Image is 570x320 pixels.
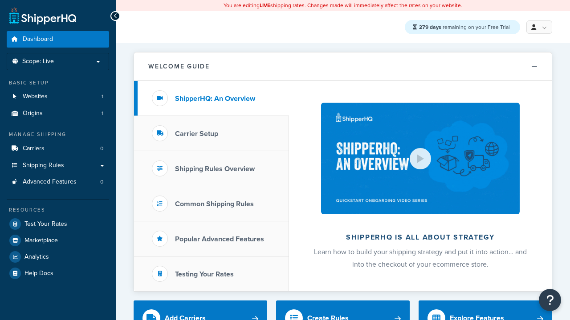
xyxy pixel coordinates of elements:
[314,247,527,269] span: Learn how to build your shipping strategy and put it into action… and into the checkout of your e...
[24,270,53,277] span: Help Docs
[313,233,528,241] h2: ShipperHQ is all about strategy
[175,95,255,103] h3: ShipperHQ: An Overview
[419,23,441,31] strong: 279 days
[7,31,109,48] a: Dashboard
[321,103,520,214] img: ShipperHQ is all about strategy
[7,131,109,138] div: Manage Shipping
[7,206,109,214] div: Resources
[7,88,109,105] a: Websites1
[22,58,54,65] span: Scope: Live
[7,232,109,248] a: Marketplace
[24,253,49,261] span: Analytics
[175,235,264,243] h3: Popular Advanced Features
[24,220,67,228] span: Test Your Rates
[7,249,109,265] a: Analytics
[7,265,109,281] a: Help Docs
[148,63,210,70] h2: Welcome Guide
[175,200,254,208] h3: Common Shipping Rules
[7,216,109,232] a: Test Your Rates
[134,52,552,81] button: Welcome Guide
[23,93,48,100] span: Websites
[175,130,218,138] h3: Carrier Setup
[23,36,53,43] span: Dashboard
[102,93,103,100] span: 1
[100,145,103,152] span: 0
[7,140,109,157] li: Carriers
[7,88,109,105] li: Websites
[24,237,58,244] span: Marketplace
[7,140,109,157] a: Carriers0
[539,289,561,311] button: Open Resource Center
[419,23,510,31] span: remaining on your Free Trial
[23,162,64,169] span: Shipping Rules
[260,1,270,9] b: LIVE
[175,270,234,278] h3: Testing Your Rates
[102,110,103,117] span: 1
[7,174,109,190] a: Advanced Features0
[7,157,109,174] a: Shipping Rules
[23,178,77,186] span: Advanced Features
[175,165,255,173] h3: Shipping Rules Overview
[7,174,109,190] li: Advanced Features
[23,145,45,152] span: Carriers
[7,105,109,122] a: Origins1
[23,110,43,117] span: Origins
[7,105,109,122] li: Origins
[100,178,103,186] span: 0
[7,79,109,87] div: Basic Setup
